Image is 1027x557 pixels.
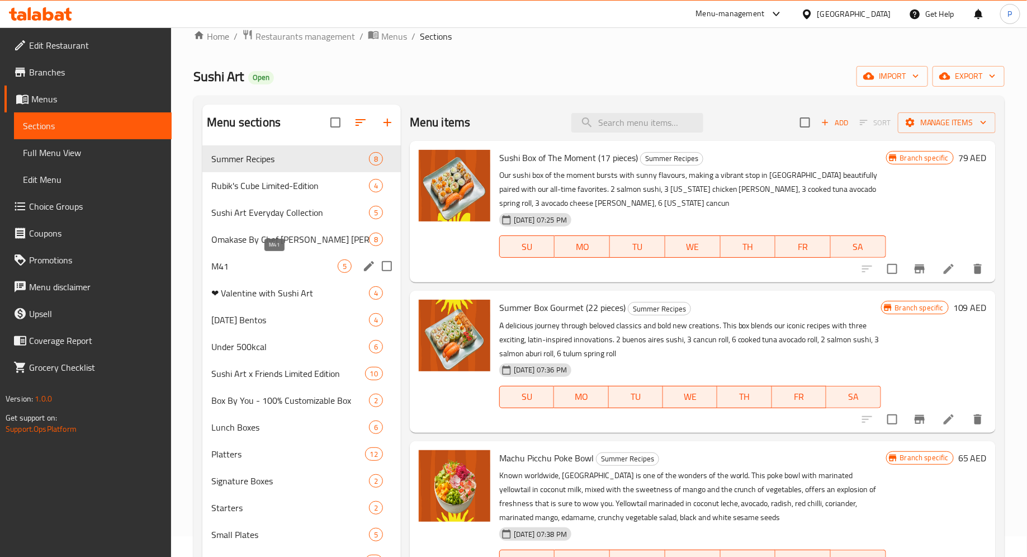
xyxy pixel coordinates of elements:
a: Sections [14,112,172,139]
span: Select to update [881,408,904,431]
span: Lunch Boxes [211,421,369,434]
span: Summer Recipes [641,152,703,165]
div: Summer Recipes [640,152,703,166]
input: search [571,113,703,133]
span: Sushi Box of The Moment (17 pieces) [499,149,638,166]
div: Box By You - 100% Customizable Box [211,394,369,407]
a: Support.OpsPlatform [6,422,77,436]
img: Summer Box Gourmet (22 pieces) [419,300,490,371]
span: Summer Recipes [597,452,659,465]
button: FR [775,235,831,258]
span: MO [559,239,605,255]
span: Select to update [881,257,904,281]
span: Open [248,73,274,82]
span: Menus [31,92,163,106]
span: Branches [29,65,163,79]
div: Lunch Boxes6 [202,414,401,441]
span: TU [614,239,661,255]
span: Omakase By Chef [PERSON_NAME] [PERSON_NAME] [211,233,369,246]
div: items [369,286,383,300]
button: TH [721,235,776,258]
div: items [369,233,383,246]
button: Add section [374,109,401,136]
div: [GEOGRAPHIC_DATA] [817,8,891,20]
span: 8 [370,234,382,245]
h6: 109 AED [953,300,987,315]
div: items [369,501,383,514]
span: Summer Box Gourmet (22 pieces) [499,299,626,316]
span: 6 [370,342,382,352]
span: MO [559,389,604,405]
span: Summer Recipes [628,303,690,315]
li: / [359,30,363,43]
span: [DATE] 07:38 PM [509,529,571,540]
span: Sections [23,119,163,133]
span: FR [777,389,822,405]
span: M41 [211,259,338,273]
h6: 79 AED [958,150,987,166]
p: Our sushi box of the moment bursts with sunny flavours, making a vibrant stop in [GEOGRAPHIC_DATA... [499,168,886,210]
button: edit [361,258,377,275]
span: 4 [370,288,382,299]
div: Small Plates5 [202,521,401,548]
span: 6 [370,422,382,433]
span: Sections [420,30,452,43]
button: TH [717,386,772,408]
span: [DATE] Bentos [211,313,369,327]
span: Signature Boxes [211,474,369,488]
span: [DATE] 07:25 PM [509,215,571,225]
span: Add item [817,114,853,131]
div: Ramadan Bentos [211,313,369,327]
div: Platters [211,447,365,461]
span: SA [835,239,882,255]
a: Restaurants management [242,29,355,44]
span: Starters [211,501,369,514]
span: Branch specific [896,153,953,163]
span: Sushi Art x Friends Limited Edition [211,367,365,380]
div: Summer Recipes8 [202,145,401,172]
span: [DATE] 07:36 PM [509,365,571,375]
span: ❤ Valentine with Sushi Art [211,286,369,300]
span: 10 [366,369,382,379]
span: SA [831,389,876,405]
span: Edit Menu [23,173,163,186]
span: 2 [370,503,382,513]
div: Sushi Art x Friends Limited Edition10 [202,360,401,387]
div: ❤ Valentine with Sushi Art4 [202,280,401,306]
span: 2 [370,395,382,406]
div: Small Plates [211,528,369,541]
a: Home [193,30,229,43]
p: A delicious journey through beloved classics and bold new creations. This box blends our iconic r... [499,319,881,361]
span: Machu Picchu Poke Bowl [499,450,594,466]
h6: 65 AED [958,450,987,466]
span: Select section first [853,114,898,131]
div: Summer Recipes [211,152,369,166]
span: Get support on: [6,410,57,425]
div: items [369,394,383,407]
button: MO [555,235,610,258]
div: Starters2 [202,494,401,521]
button: MO [554,386,608,408]
li: / [234,30,238,43]
div: Rubik's Cube Limited-Edition4 [202,172,401,199]
a: Edit Menu [14,166,172,193]
span: FR [780,239,826,255]
span: Select section [793,111,817,134]
nav: breadcrumb [193,29,1005,44]
span: Branch specific [896,452,953,463]
span: WE [670,239,716,255]
span: TU [613,389,659,405]
span: Choice Groups [29,200,163,213]
img: Sushi Box of The Moment (17 pieces) [419,150,490,221]
span: Add [820,116,850,129]
a: Edit menu item [942,262,955,276]
span: Menu disclaimer [29,280,163,294]
a: Menus [368,29,407,44]
div: Box By You - 100% Customizable Box2 [202,387,401,414]
div: items [369,528,383,541]
h2: Menu items [410,114,471,131]
p: Known worldwide, [GEOGRAPHIC_DATA] is one of the wonders of the world. This poke bowl with marina... [499,469,886,525]
span: Version: [6,391,33,406]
